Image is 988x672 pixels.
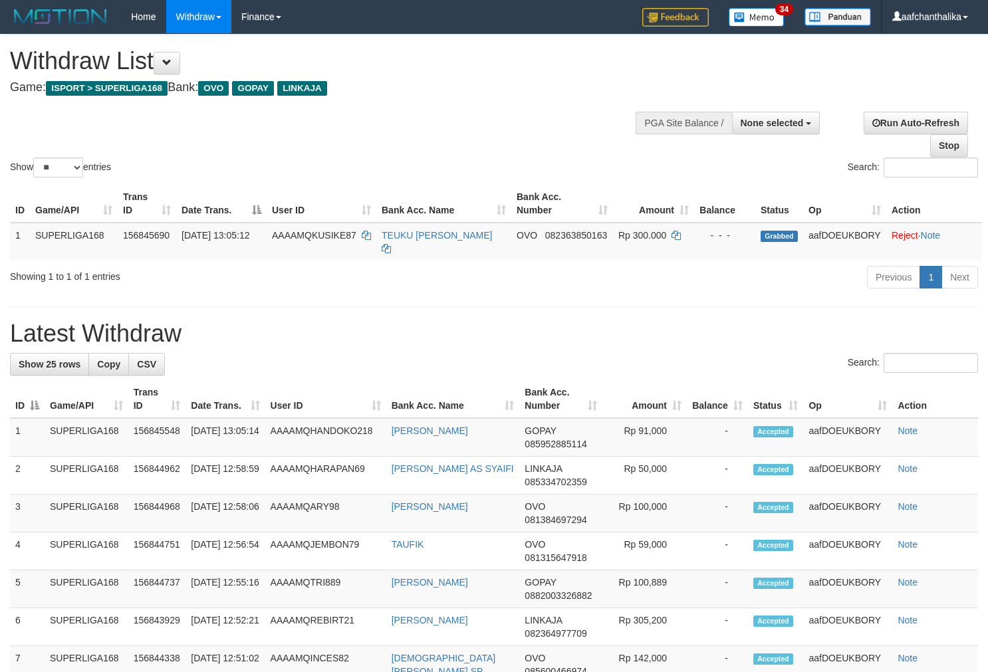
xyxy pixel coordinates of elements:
th: Balance: activate to sort column ascending [687,380,748,418]
a: TEUKU [PERSON_NAME] [382,230,492,241]
th: Amount: activate to sort column ascending [602,380,687,418]
td: 156844962 [128,457,186,495]
td: aafDOEUKBORY [803,223,886,261]
span: OVO [517,230,537,241]
td: - [687,532,748,570]
span: Accepted [753,464,793,475]
a: [PERSON_NAME] [392,425,468,436]
button: None selected [732,112,820,134]
a: Stop [930,134,968,157]
td: aafDOEUKBORY [803,457,892,495]
a: CSV [128,353,165,376]
th: Game/API: activate to sort column ascending [30,185,118,223]
span: OVO [525,539,545,550]
h1: Withdraw List [10,48,646,74]
span: Accepted [753,540,793,551]
td: 4 [10,532,45,570]
td: [DATE] 12:52:21 [185,608,265,646]
span: Copy 0882003326882 to clipboard [525,590,592,601]
a: Previous [867,266,920,288]
span: Accepted [753,653,793,665]
th: Action [892,380,978,418]
th: Bank Acc. Name: activate to sort column ascending [376,185,511,223]
span: Copy 081315647918 to clipboard [525,552,586,563]
th: Game/API: activate to sort column ascending [45,380,128,418]
td: Rp 305,200 [602,608,687,646]
th: Bank Acc. Name: activate to sort column ascending [386,380,520,418]
span: OVO [525,501,545,512]
td: 156844968 [128,495,186,532]
h4: Game: Bank: [10,81,646,94]
a: Note [898,615,918,625]
span: Copy 081384697294 to clipboard [525,514,586,525]
span: Copy [97,359,120,370]
a: Note [921,230,941,241]
td: aafDOEUKBORY [803,532,892,570]
td: 156844737 [128,570,186,608]
th: Status [755,185,803,223]
td: 6 [10,608,45,646]
span: OVO [525,653,545,663]
a: [PERSON_NAME] [392,577,468,588]
label: Search: [848,353,978,373]
a: Note [898,425,918,436]
span: Show 25 rows [19,359,80,370]
span: LINKAJA [525,463,562,474]
td: - [687,418,748,457]
span: Copy 082363850163 to clipboard [545,230,607,241]
a: Note [898,501,918,512]
th: User ID: activate to sort column ascending [267,185,376,223]
span: Rp 300.000 [618,230,666,241]
th: Amount: activate to sort column ascending [613,185,694,223]
td: [DATE] 12:58:06 [185,495,265,532]
td: - [687,495,748,532]
td: AAAAMQHARAPAN69 [265,457,386,495]
td: SUPERLIGA168 [45,608,128,646]
a: Note [898,577,918,588]
a: 1 [920,266,942,288]
td: · [886,223,982,261]
th: ID: activate to sort column descending [10,380,45,418]
a: [PERSON_NAME] [392,501,468,512]
label: Search: [848,158,978,177]
td: 1 [10,418,45,457]
th: Bank Acc. Number: activate to sort column ascending [511,185,613,223]
td: Rp 91,000 [602,418,687,457]
span: Accepted [753,502,793,513]
img: panduan.png [804,8,871,26]
span: OVO [198,81,229,96]
h1: Latest Withdraw [10,320,978,347]
td: - [687,608,748,646]
td: 156843929 [128,608,186,646]
a: Show 25 rows [10,353,89,376]
div: PGA Site Balance / [636,112,731,134]
td: AAAAMQARY98 [265,495,386,532]
td: SUPERLIGA168 [45,495,128,532]
a: Reject [892,230,918,241]
th: Date Trans.: activate to sort column descending [176,185,267,223]
td: - [687,570,748,608]
span: Grabbed [761,231,798,242]
td: SUPERLIGA168 [30,223,118,261]
td: 5 [10,570,45,608]
td: SUPERLIGA168 [45,532,128,570]
th: Status: activate to sort column ascending [748,380,804,418]
td: Rp 100,000 [602,495,687,532]
a: Note [898,653,918,663]
span: Accepted [753,578,793,589]
th: User ID: activate to sort column ascending [265,380,386,418]
span: CSV [137,359,156,370]
th: Balance [694,185,755,223]
th: ID [10,185,30,223]
span: Copy 085952885114 to clipboard [525,439,586,449]
td: AAAAMQTRI889 [265,570,386,608]
span: GOPAY [525,425,556,436]
td: AAAAMQHANDOKO218 [265,418,386,457]
span: LINKAJA [525,615,562,625]
th: Op: activate to sort column ascending [803,185,886,223]
th: Trans ID: activate to sort column ascending [128,380,186,418]
td: [DATE] 12:56:54 [185,532,265,570]
span: GOPAY [232,81,274,96]
td: SUPERLIGA168 [45,457,128,495]
span: ISPORT > SUPERLIGA168 [46,81,168,96]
